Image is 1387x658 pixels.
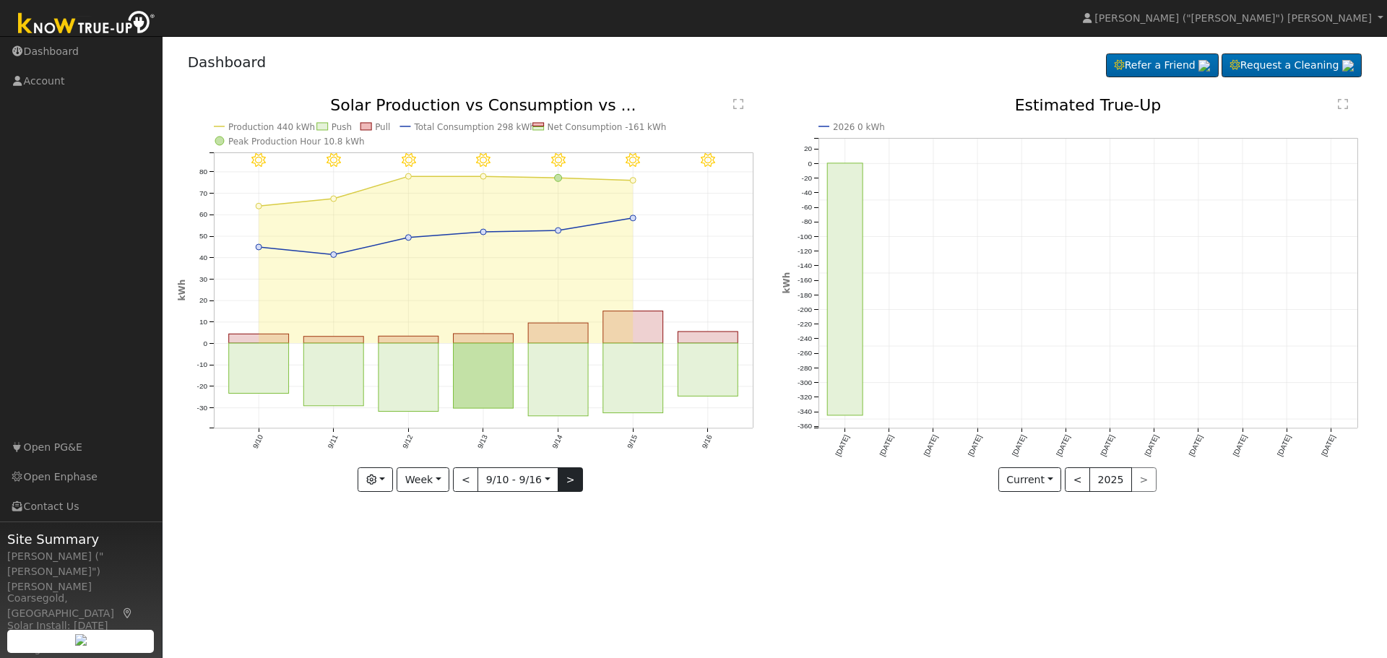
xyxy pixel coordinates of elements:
text: Production 440 kWh [228,122,315,132]
a: Map [121,607,134,619]
text: -240 [798,334,812,342]
text: 30 [199,275,207,283]
rect: onclick="" [528,323,588,343]
text: -280 [798,364,812,372]
text: -120 [798,247,812,255]
span: Site Summary [7,529,155,549]
circle: onclick="" [630,215,636,221]
text: -160 [798,277,812,285]
button: 9/10 - 9/16 [478,467,558,492]
text: -360 [798,423,812,430]
text: Net Consumption -161 kWh [547,122,666,132]
rect: onclick="" [827,163,863,415]
text: -30 [196,404,207,412]
div: System Size: 16.40 kW [7,630,155,645]
circle: onclick="" [330,252,336,258]
div: [PERSON_NAME] ("[PERSON_NAME]") [PERSON_NAME] [7,549,155,594]
img: retrieve [1198,60,1210,72]
text: -20 [196,383,207,391]
div: Solar Install: [DATE] [7,618,155,633]
text: 9/14 [550,433,563,450]
rect: onclick="" [603,343,663,413]
text: 9/12 [401,433,414,450]
text: kWh [782,272,792,294]
rect: onclick="" [678,332,738,343]
span: [PERSON_NAME] ("[PERSON_NAME]") [PERSON_NAME] [1094,12,1372,24]
text: -180 [798,291,812,299]
text: [DATE] [878,433,895,457]
circle: onclick="" [405,235,411,241]
circle: onclick="" [555,228,561,233]
text: [DATE] [922,433,939,457]
text: Estimated True-Up [1015,96,1162,114]
text: 20 [199,297,207,305]
text: [DATE] [1055,433,1071,457]
text: [DATE] [1232,433,1248,457]
i: 9/12 - Clear [401,153,415,168]
circle: onclick="" [630,178,636,183]
text: -300 [798,378,812,386]
text: -20 [802,174,813,182]
a: Request a Cleaning [1222,53,1362,78]
text: 9/16 [701,433,714,450]
text: -100 [798,233,812,241]
text: -10 [196,361,207,369]
button: > [558,467,583,492]
circle: onclick="" [256,244,262,250]
a: Dashboard [188,53,267,71]
text: 40 [199,254,207,261]
text: -60 [802,203,813,211]
rect: onclick="" [453,334,513,343]
text: -320 [798,393,812,401]
text: 0 [203,339,207,347]
button: < [1065,467,1090,492]
text: Total Consumption 298 kWh [413,122,535,132]
button: 2025 [1089,467,1132,492]
rect: onclick="" [228,343,288,393]
text: Push [331,122,351,132]
rect: onclick="" [528,343,588,416]
i: 9/16 - Clear [701,153,715,168]
text: [DATE] [1011,433,1027,457]
div: Coarsegold, [GEOGRAPHIC_DATA] [7,591,155,621]
i: 9/10 - Clear [251,153,266,168]
text: 50 [199,232,207,240]
text: -260 [798,350,812,358]
text: [DATE] [1276,433,1292,457]
circle: onclick="" [256,204,262,209]
text: 80 [199,168,207,176]
text: [DATE] [1099,433,1116,457]
rect: onclick="" [303,337,363,343]
text: -220 [798,320,812,328]
button: Current [998,467,1062,492]
text: 9/13 [476,433,489,450]
rect: onclick="" [303,343,363,406]
img: Know True-Up [11,8,163,40]
button: < [453,467,478,492]
text: kWh [177,280,187,301]
text: Solar Production vs Consumption vs ... [330,96,636,114]
text: 2026 0 kWh [833,122,885,132]
text: [DATE] [967,433,983,457]
text: 10 [199,318,207,326]
text: 70 [199,189,207,197]
text:  [733,98,743,110]
i: 9/14 - Clear [551,153,566,168]
circle: onclick="" [405,173,411,179]
text: Peak Production Hour 10.8 kWh [228,137,365,147]
text: 20 [804,145,813,153]
text:  [1338,98,1348,110]
text: -40 [802,189,813,196]
a: Refer a Friend [1106,53,1219,78]
rect: onclick="" [228,334,288,344]
rect: onclick="" [678,343,738,396]
img: retrieve [1342,60,1354,72]
button: Week [397,467,449,492]
text: Pull [375,122,390,132]
rect: onclick="" [379,343,438,411]
circle: onclick="" [480,173,486,179]
circle: onclick="" [554,175,561,182]
text: 0 [808,160,812,168]
rect: onclick="" [453,343,513,408]
text: [DATE] [1320,433,1336,457]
